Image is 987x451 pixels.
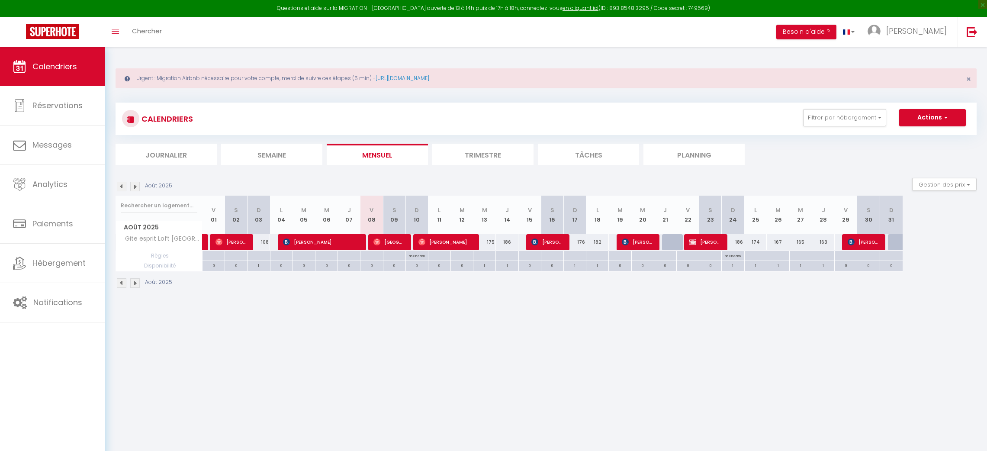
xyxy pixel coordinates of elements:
th: 10 [405,196,428,234]
p: No Checkin [409,251,425,259]
div: 165 [789,234,812,250]
th: 24 [722,196,744,234]
div: 0 [541,261,563,269]
th: 09 [383,196,405,234]
div: 0 [225,261,247,269]
a: ... [PERSON_NAME] [861,17,958,47]
abbr: V [528,206,532,214]
div: 1 [586,261,608,269]
input: Rechercher un logement... [121,198,197,213]
abbr: J [347,206,351,214]
span: Notifications [33,297,82,308]
div: 0 [428,261,450,269]
div: 1 [473,261,495,269]
div: 0 [835,261,857,269]
div: 1 [496,261,518,269]
span: [PERSON_NAME] [689,234,719,250]
th: 01 [203,196,225,234]
abbr: M [324,206,329,214]
span: [PERSON_NAME] [531,234,561,250]
abbr: M [775,206,781,214]
th: 30 [857,196,880,234]
th: 16 [541,196,563,234]
div: 0 [609,261,631,269]
div: 1 [564,261,586,269]
li: Trimestre [432,144,534,165]
div: 0 [406,261,428,269]
div: 1 [745,261,767,269]
abbr: S [392,206,396,214]
th: 15 [518,196,541,234]
span: Calendriers [32,61,77,72]
span: Messages [32,139,72,150]
abbr: J [822,206,825,214]
div: 176 [564,234,586,250]
th: 11 [428,196,450,234]
th: 14 [496,196,518,234]
abbr: V [212,206,215,214]
a: [URL][DOMAIN_NAME] [376,74,429,82]
button: Gestion des prix [912,178,977,191]
abbr: S [550,206,554,214]
a: en cliquant ici [563,4,598,12]
abbr: V [686,206,690,214]
abbr: D [731,206,735,214]
abbr: M [301,206,306,214]
th: 23 [699,196,722,234]
th: 04 [270,196,293,234]
th: 31 [880,196,903,234]
span: Gite esprit Loft [GEOGRAPHIC_DATA] [117,234,204,244]
span: Hébergement [32,258,86,268]
abbr: M [460,206,465,214]
div: 0 [654,261,676,269]
abbr: J [505,206,509,214]
div: 0 [632,261,654,269]
li: Semaine [221,144,322,165]
div: 186 [722,234,744,250]
span: [PERSON_NAME] [215,234,245,250]
span: [PERSON_NAME] [886,26,947,36]
th: 07 [338,196,360,234]
div: 0 [315,261,338,269]
span: × [966,74,971,84]
abbr: M [482,206,487,214]
button: Close [966,75,971,83]
div: Urgent : Migration Airbnb nécessaire pour votre compte, merci de suivre ces étapes (5 min) - [116,68,977,88]
div: 1 [812,261,834,269]
div: 186 [496,234,518,250]
th: 02 [225,196,248,234]
div: 1 [790,261,812,269]
th: 27 [789,196,812,234]
th: 17 [564,196,586,234]
abbr: D [889,206,894,214]
abbr: S [708,206,712,214]
div: 0 [519,261,541,269]
th: 08 [360,196,383,234]
span: Chercher [132,26,162,35]
th: 05 [293,196,315,234]
button: Besoin d'aide ? [776,25,836,39]
div: 108 [248,234,270,250]
li: Journalier [116,144,217,165]
img: ... [868,25,881,38]
abbr: M [798,206,803,214]
p: Août 2025 [145,182,172,190]
abbr: L [596,206,599,214]
th: 25 [744,196,767,234]
h3: CALENDRIERS [139,109,193,129]
th: 06 [315,196,338,234]
abbr: V [370,206,373,214]
th: 18 [586,196,609,234]
span: Paiements [32,218,73,229]
div: 167 [767,234,789,250]
abbr: M [617,206,623,214]
div: 0 [857,261,879,269]
th: 20 [631,196,654,234]
div: 0 [360,261,383,269]
span: [PERSON_NAME] [848,234,878,250]
span: [PERSON_NAME] [418,234,471,250]
abbr: S [867,206,871,214]
div: 1 [722,261,744,269]
div: 1 [767,261,789,269]
abbr: D [415,206,419,214]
